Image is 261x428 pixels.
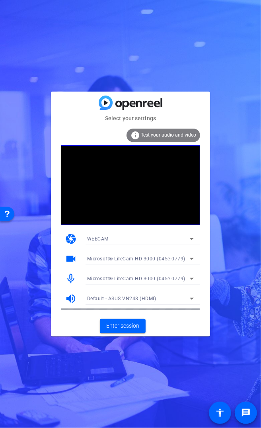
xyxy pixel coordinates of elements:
mat-icon: accessibility [215,408,225,418]
mat-icon: videocam [65,253,77,265]
mat-icon: volume_up [65,293,77,305]
span: Default - ASUS VN248 (HDMI) [87,296,156,301]
span: Enter session [106,322,139,330]
span: Microsoft® LifeCam HD-3000 (045e:0779) [87,256,185,262]
mat-icon: info [130,131,140,140]
img: blue-gradient.svg [99,96,162,109]
span: WEBCAM [87,236,109,242]
mat-card-subtitle: Select your settings [51,114,210,123]
button: Enter session [100,319,146,333]
mat-icon: message [241,408,251,418]
mat-icon: camera [65,233,77,245]
mat-icon: mic_none [65,273,77,285]
span: Test your audio and video [141,132,196,138]
span: Microsoft® LifeCam HD-3000 (045e:0779) [87,276,185,281]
